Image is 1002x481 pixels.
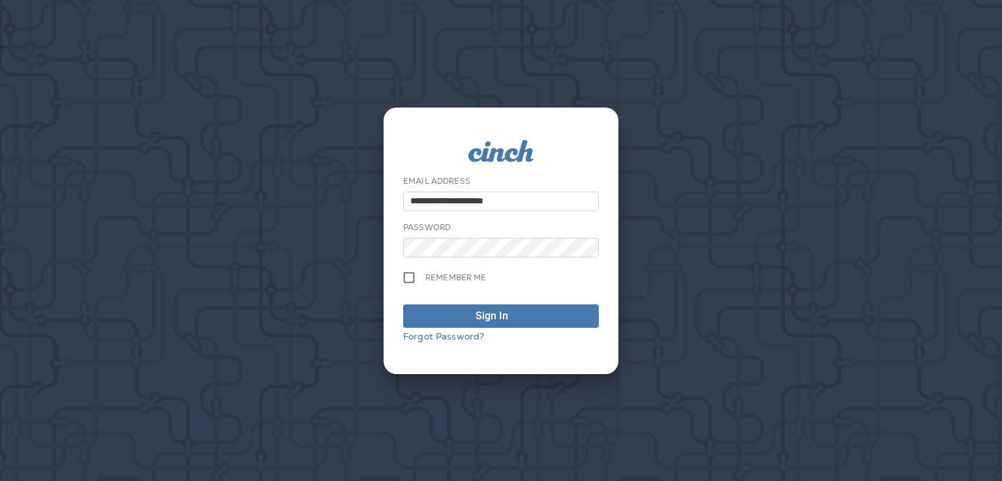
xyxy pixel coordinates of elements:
[403,222,451,233] label: Password
[425,272,487,283] span: Remember me
[403,304,599,328] button: Sign In
[403,176,470,186] label: Email Address
[476,308,508,324] div: Sign In
[403,330,484,342] a: Forgot Password?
